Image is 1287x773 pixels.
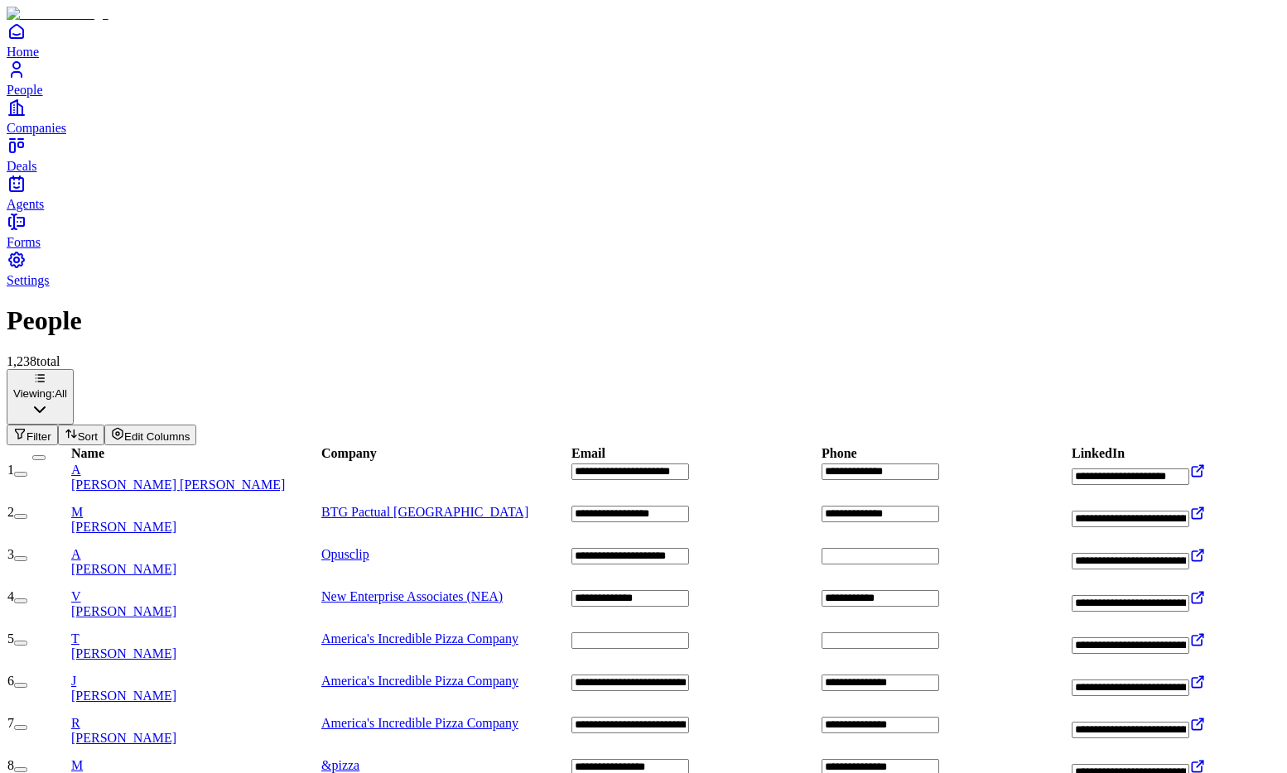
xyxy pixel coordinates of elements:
a: Settings [7,250,1280,287]
a: J[PERSON_NAME] [71,674,320,703]
span: [PERSON_NAME] [71,520,176,534]
a: &pizza [321,758,359,772]
div: A [71,463,320,478]
span: 8 [7,758,14,772]
button: Filter [7,425,58,445]
span: Companies [7,121,66,135]
span: [PERSON_NAME] [71,562,176,576]
span: [PERSON_NAME] [71,604,176,618]
button: Edit Columns [104,425,196,445]
div: LinkedIn [1072,446,1125,461]
a: BTG Pactual [GEOGRAPHIC_DATA] [321,505,528,519]
a: T[PERSON_NAME] [71,631,320,661]
div: M [71,758,320,773]
a: Agents [7,174,1280,211]
div: Email [571,446,605,461]
a: M[PERSON_NAME] [71,505,320,535]
h1: People [7,305,1280,336]
span: 6 [7,674,14,688]
span: 3 [7,547,14,561]
div: J [71,674,320,689]
div: R [71,716,320,731]
div: Company [321,446,377,461]
span: 2 [7,505,14,519]
a: Forms [7,212,1280,249]
a: Deals [7,136,1280,173]
div: 1,238 total [7,354,1280,369]
div: Viewing: [13,387,67,400]
button: Sort [58,425,104,445]
a: R[PERSON_NAME] [71,716,320,746]
span: [PERSON_NAME] [PERSON_NAME] [71,478,285,492]
span: Settings [7,273,50,287]
a: A[PERSON_NAME] [71,547,320,577]
span: 4 [7,589,14,603]
a: Opusclip [321,547,369,561]
img: Item Brain Logo [7,7,108,22]
a: New Enterprise Associates (NEA) [321,589,503,603]
span: Filter [27,430,51,443]
a: V[PERSON_NAME] [71,589,320,619]
div: T [71,631,320,646]
div: Phone [822,446,857,461]
a: A[PERSON_NAME] [PERSON_NAME] [71,463,320,492]
span: [PERSON_NAME] [71,689,176,703]
span: Edit Columns [124,430,190,443]
a: America's Incredible Pizza Company [321,674,518,688]
span: Home [7,45,39,59]
div: M [71,505,320,520]
span: Agents [7,197,44,211]
div: V [71,589,320,604]
span: People [7,83,43,97]
a: Companies [7,98,1280,135]
a: Home [7,22,1280,59]
div: Name [71,446,104,461]
span: [PERSON_NAME] [71,646,176,660]
a: America's Incredible Pizza Company [321,631,518,646]
span: 1 [7,463,14,477]
span: [PERSON_NAME] [71,731,176,745]
span: 7 [7,716,14,730]
span: Sort [78,430,98,443]
a: People [7,60,1280,97]
span: Deals [7,159,36,173]
div: A [71,547,320,562]
span: 5 [7,631,14,646]
a: America's Incredible Pizza Company [321,716,518,730]
span: Forms [7,235,41,249]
